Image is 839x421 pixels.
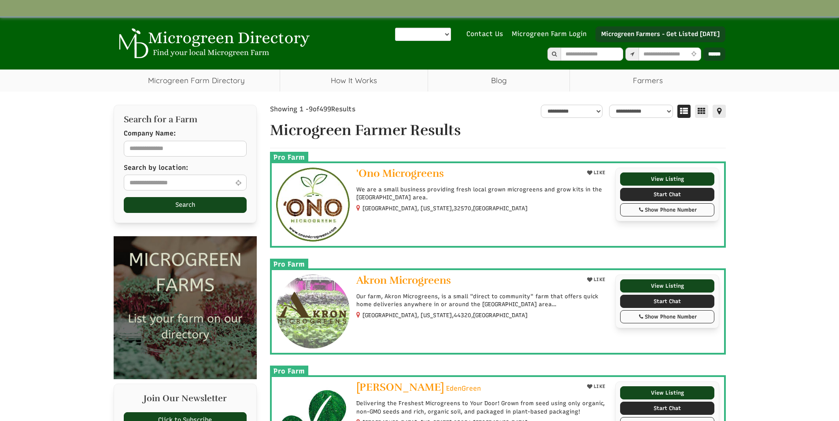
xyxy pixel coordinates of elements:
div: Show Phone Number [625,313,710,321]
span: EdenGreen [446,384,481,393]
h2: Join Our Newsletter [124,394,247,408]
a: Start Chat [620,402,715,415]
h2: Search for a Farm [124,115,247,124]
button: Search [124,197,247,213]
a: View Listing [620,386,715,399]
button: LIKE [584,168,609,178]
p: Delivering the Freshest Microgreens to Your Door! Grown from seed using only organic, non-GMO see... [356,399,608,415]
label: Company Name: [124,129,176,138]
span: LIKE [592,384,606,389]
a: View Listing [620,172,715,186]
span: 499 [319,105,331,113]
span: [PERSON_NAME] [356,381,444,394]
div: Powered by [395,28,451,41]
a: Start Chat [620,295,715,308]
span: LIKE [592,170,606,176]
span: 'Ono Microgreens [356,167,444,180]
span: Akron Microgreens [356,274,451,287]
p: We are a small business providing fresh local grown microgreens and grow kits in the [GEOGRAPHIC_... [356,186,608,201]
span: 9 [309,105,313,113]
span: LIKE [592,277,606,282]
a: 'Ono Microgreens [356,168,577,181]
span: [GEOGRAPHIC_DATA] [473,205,528,212]
i: Use Current Location [233,179,244,186]
a: [PERSON_NAME] EdenGreen [356,381,577,395]
i: Use Current Location [689,51,699,57]
div: Showing 1 - of Results [270,105,422,114]
div: Show Phone Number [625,206,710,214]
a: Contact Us [462,29,507,39]
span: 32570 [454,205,471,212]
h1: Microgreen Farmer Results [270,122,726,139]
button: LIKE [584,381,609,392]
img: 'Ono Microgreens [276,168,350,242]
a: Microgreen Farm Directory [114,70,280,92]
a: Start Chat [620,188,715,201]
img: Microgreen Directory [114,28,312,59]
small: [GEOGRAPHIC_DATA], [US_STATE], , [362,205,528,212]
span: 44320 [454,311,471,319]
a: View Listing [620,279,715,293]
span: [GEOGRAPHIC_DATA] [473,311,528,319]
p: Our farm, Akron Microgreens, is a small "direct to community" farm that offers quick home deliver... [356,293,608,308]
a: Microgreen Farmers - Get Listed [DATE] [595,26,725,42]
small: [GEOGRAPHIC_DATA], [US_STATE], , [362,312,528,318]
a: Blog [428,70,569,92]
a: How It Works [280,70,428,92]
a: Microgreen Farm Login [512,29,591,39]
img: Microgreen Farms list your microgreen farm today [114,236,257,379]
a: Akron Microgreens [356,275,577,288]
select: overall_rating_filter-1 [541,105,602,118]
button: LIKE [584,275,609,285]
select: 言語翻訳ウィジェット [395,28,451,41]
label: Search by location: [124,163,188,172]
img: Akron Microgreens [276,275,350,348]
span: Farmers [570,70,725,92]
select: sortbox-1 [609,105,673,118]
